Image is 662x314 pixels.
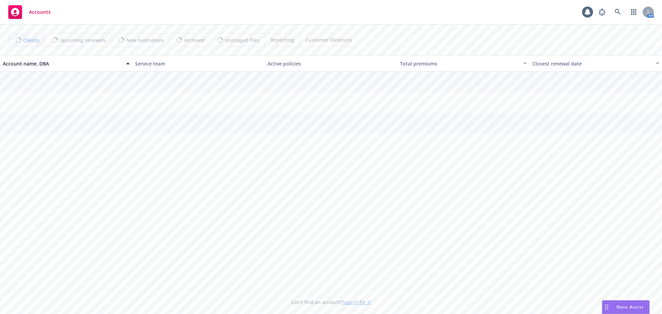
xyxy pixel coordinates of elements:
[291,298,371,306] span: Can't find an account?
[225,37,259,44] span: Untriaged files
[616,304,644,310] span: Nova Assist
[627,5,641,19] a: Switch app
[532,60,652,67] div: Closest renewal date
[265,55,397,72] button: Active policies
[29,9,51,15] span: Accounts
[184,37,204,44] span: Archived
[530,55,662,72] button: Closest renewal date
[611,5,625,19] a: Search
[305,36,352,43] span: Customer Directory
[595,5,609,19] a: Report a Bug
[400,60,519,67] div: Total premiums
[397,55,530,72] button: Total premiums
[126,37,164,44] span: New businesses
[132,55,265,72] button: Service team
[271,36,294,43] span: Reporting
[3,60,122,67] div: Account name, DBA
[6,2,53,22] a: Accounts
[23,37,39,44] span: Clients
[60,37,106,44] span: Upcoming renewals
[602,301,611,314] div: Drag to move
[135,60,262,67] div: Service team
[342,299,371,305] a: Search for it
[602,300,650,314] button: Nova Assist
[268,60,394,67] div: Active policies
